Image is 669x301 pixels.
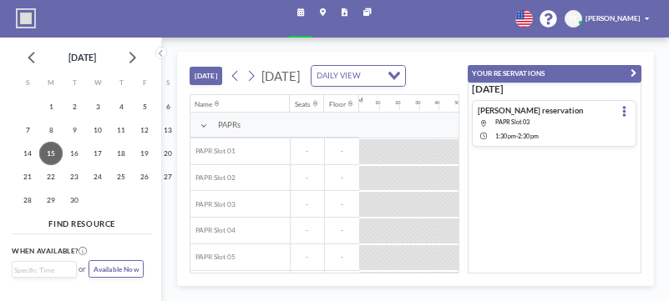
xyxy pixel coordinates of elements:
[325,226,360,234] span: -
[190,226,236,234] span: PAPR Slot 04
[109,142,133,165] span: Thursday, September 18, 2025
[133,118,156,142] span: Friday, September 12, 2025
[63,165,86,188] span: Tuesday, September 23, 2025
[63,95,86,118] span: Tuesday, September 2, 2025
[63,73,86,95] div: T
[39,73,63,95] div: M
[133,73,156,95] div: F
[291,253,324,261] span: -
[109,95,133,118] span: Thursday, September 4, 2025
[190,253,236,261] span: PAPR Slot 05
[133,95,156,118] span: Friday, September 5, 2025
[415,99,420,105] div: 30
[63,188,86,212] span: Tuesday, September 30, 2025
[190,147,236,155] span: PAPR Slot 01
[39,142,63,165] span: Monday, September 15, 2025
[478,106,583,116] h4: [PERSON_NAME] reservation
[315,69,363,83] span: DAILY VIEW
[86,142,109,165] span: Wednesday, September 17, 2025
[86,73,109,95] div: W
[16,73,39,95] div: S
[585,14,641,23] span: [PERSON_NAME]
[16,8,36,28] img: organization-logo
[518,133,539,140] span: 2:30 PM
[12,216,152,230] h4: FIND RESOURCE
[156,165,180,188] span: Saturday, September 27, 2025
[86,165,109,188] span: Wednesday, September 24, 2025
[39,188,63,212] span: Monday, September 29, 2025
[325,253,360,261] span: -
[454,99,459,105] div: 50
[86,118,109,142] span: Wednesday, September 10, 2025
[89,260,144,278] button: Available Now
[109,118,133,142] span: Thursday, September 11, 2025
[16,165,39,188] span: Sunday, September 21, 2025
[325,147,360,155] span: -
[63,118,86,142] span: Tuesday, September 9, 2025
[39,118,63,142] span: Monday, September 8, 2025
[291,200,324,208] span: -
[569,14,577,23] span: YT
[16,188,39,212] span: Sunday, September 28, 2025
[133,142,156,165] span: Friday, September 19, 2025
[86,95,109,118] span: Wednesday, September 3, 2025
[468,65,641,83] button: YOUR RESERVATIONS
[218,120,241,130] span: PAPRs
[291,173,324,182] span: -
[516,133,518,140] span: -
[94,265,139,273] span: Available Now
[291,226,324,234] span: -
[16,142,39,165] span: Sunday, September 14, 2025
[375,99,380,105] div: 10
[495,133,516,140] span: 1:30 PM
[312,66,405,86] div: Search for option
[156,73,180,95] div: S
[365,69,378,83] input: Search for option
[190,200,236,208] span: PAPR Slot 03
[16,118,39,142] span: Sunday, September 7, 2025
[261,68,300,83] span: [DATE]
[13,262,76,280] div: Search for option
[325,173,360,182] span: -
[190,67,223,85] button: [DATE]
[434,99,439,105] div: 40
[156,118,180,142] span: Saturday, September 13, 2025
[68,46,96,69] div: [DATE]
[79,264,86,274] span: or
[39,165,63,188] span: Monday, September 22, 2025
[472,83,636,96] h3: [DATE]
[325,200,360,208] span: -
[133,165,156,188] span: Friday, September 26, 2025
[39,95,63,118] span: Monday, September 1, 2025
[156,142,180,165] span: Saturday, September 20, 2025
[14,265,67,277] input: Search for option
[329,100,346,108] div: Floor
[156,95,180,118] span: Saturday, September 6, 2025
[190,173,236,182] span: PAPR Slot 02
[109,165,133,188] span: Thursday, September 25, 2025
[195,100,212,108] div: Name
[109,73,133,95] div: T
[295,100,311,108] div: Seats
[291,147,324,155] span: -
[495,118,530,126] span: PAPR Slot 03
[395,99,400,105] div: 20
[63,142,86,165] span: Tuesday, September 16, 2025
